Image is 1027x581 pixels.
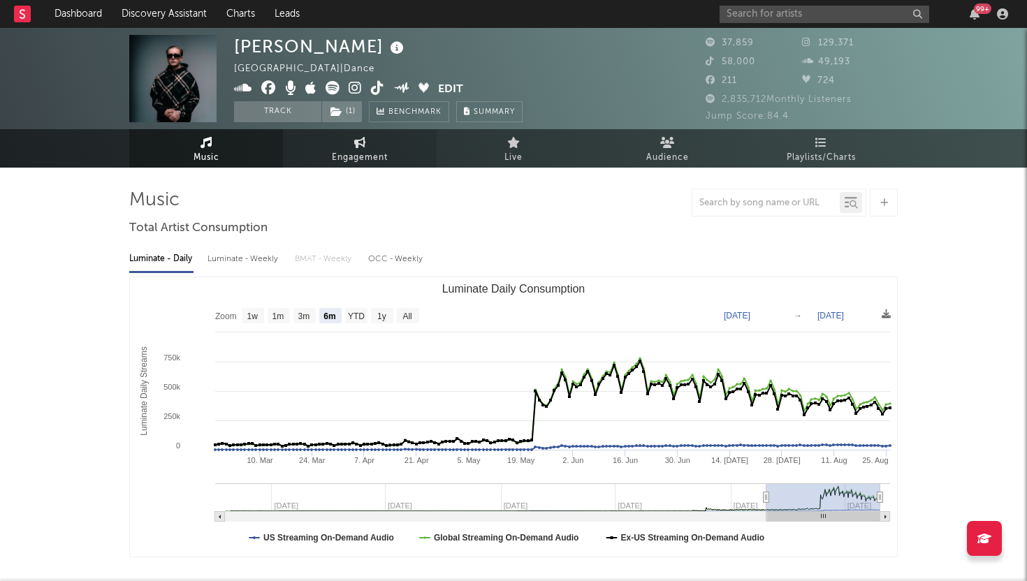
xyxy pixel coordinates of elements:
text: 25. Aug [862,456,888,464]
text: 19. May [507,456,535,464]
svg: Luminate Daily Consumption [130,277,897,557]
text: [DATE] [724,311,750,321]
button: Summary [456,101,523,122]
button: Edit [438,81,463,98]
span: 129,371 [802,38,854,47]
text: 0 [176,441,180,450]
span: 211 [706,76,737,85]
text: Zoom [215,311,237,321]
text: 750k [163,353,180,362]
text: 30. Jun [665,456,690,464]
a: Audience [590,129,744,168]
input: Search by song name or URL [692,198,840,209]
div: 99 + [974,3,991,14]
div: Luminate - Weekly [207,247,281,271]
span: Live [504,149,523,166]
a: Benchmark [369,101,449,122]
span: Jump Score: 84.4 [706,112,789,121]
text: 28. [DATE] [764,456,801,464]
button: 99+ [970,8,979,20]
text: Ex-US Streaming On-Demand Audio [621,533,765,543]
span: Benchmark [388,104,442,121]
text: 21. Apr [405,456,429,464]
div: OCC - Weekly [368,247,424,271]
text: 6m [323,311,335,321]
text: → [794,311,802,321]
span: 37,859 [706,38,754,47]
span: Audience [646,149,689,166]
text: 5. May [457,456,481,464]
button: Track [234,101,321,122]
text: 1y [377,311,386,321]
text: 1w [247,311,258,321]
button: (1) [322,101,362,122]
text: Luminate Daily Streams [139,346,149,435]
span: 49,193 [802,57,850,66]
text: All [402,311,411,321]
text: Global Streaming On-Demand Audio [434,533,579,543]
text: YTD [348,311,365,321]
span: Music [194,149,219,166]
text: 250k [163,412,180,420]
span: ( 1 ) [321,101,363,122]
text: 3m [298,311,310,321]
a: Live [437,129,590,168]
input: Search for artists [720,6,929,23]
text: US Streaming On-Demand Audio [263,533,394,543]
text: Luminate Daily Consumption [442,283,585,295]
span: Summary [474,108,515,116]
span: 58,000 [706,57,755,66]
text: 500k [163,383,180,391]
span: Total Artist Consumption [129,220,268,237]
text: 10. Mar [247,456,273,464]
text: [DATE] [817,311,844,321]
div: Luminate - Daily [129,247,194,271]
a: Music [129,129,283,168]
span: Playlists/Charts [787,149,856,166]
span: 2,835,712 Monthly Listeners [706,95,852,104]
text: 24. Mar [299,456,326,464]
a: Engagement [283,129,437,168]
text: 14. [DATE] [711,456,748,464]
text: 7. Apr [354,456,374,464]
div: [PERSON_NAME] [234,35,407,58]
span: 724 [802,76,835,85]
div: [GEOGRAPHIC_DATA] | Dance [234,61,391,78]
span: Engagement [332,149,388,166]
text: 1m [272,311,284,321]
text: 11. Aug [821,456,847,464]
text: 2. Jun [562,456,583,464]
a: Playlists/Charts [744,129,898,168]
text: 16. Jun [613,456,638,464]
